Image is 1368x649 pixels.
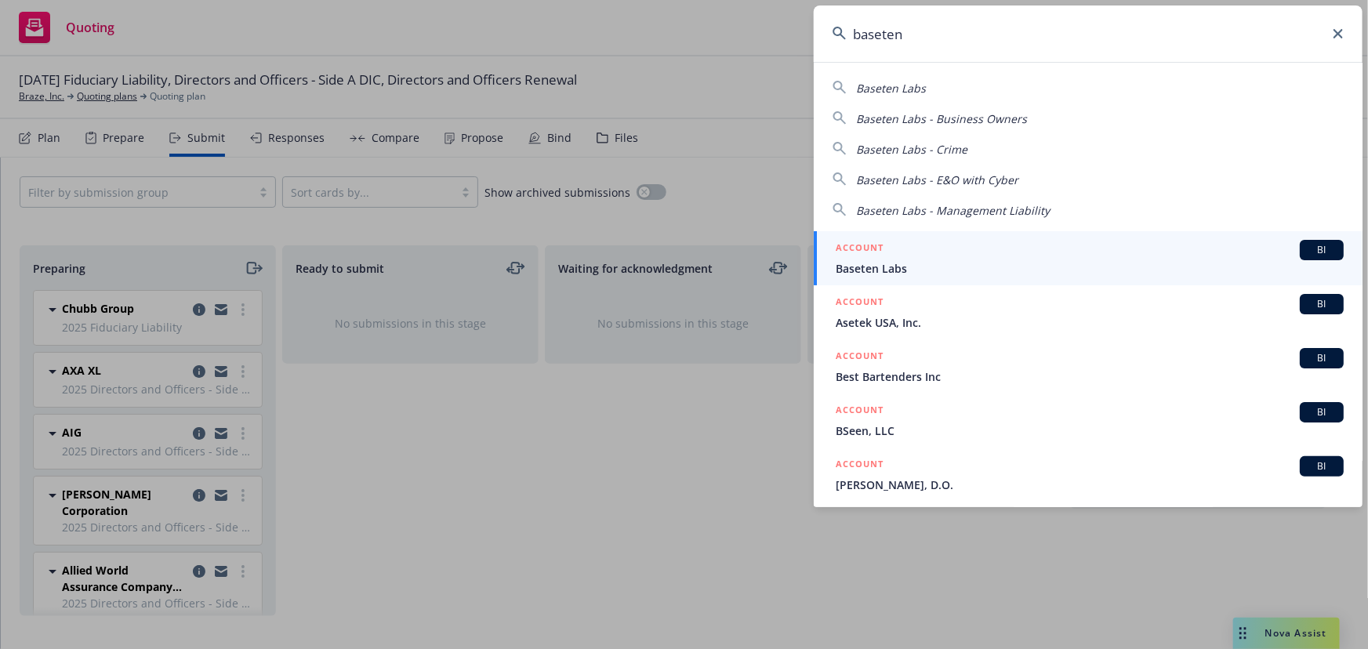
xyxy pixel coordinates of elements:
[1306,243,1337,257] span: BI
[836,477,1344,493] span: [PERSON_NAME], D.O.
[1306,459,1337,473] span: BI
[836,456,884,475] h5: ACCOUNT
[836,314,1344,331] span: Asetek USA, Inc.
[814,448,1363,502] a: ACCOUNTBI[PERSON_NAME], D.O.
[856,142,967,157] span: Baseten Labs - Crime
[836,260,1344,277] span: Baseten Labs
[836,294,884,313] h5: ACCOUNT
[836,348,884,367] h5: ACCOUNT
[1306,405,1337,419] span: BI
[814,5,1363,62] input: Search...
[856,111,1027,126] span: Baseten Labs - Business Owners
[836,422,1344,439] span: BSeen, LLC
[836,368,1344,385] span: Best Bartenders Inc
[814,393,1363,448] a: ACCOUNTBIBSeen, LLC
[1306,297,1337,311] span: BI
[836,402,884,421] h5: ACCOUNT
[856,203,1050,218] span: Baseten Labs - Management Liability
[836,240,884,259] h5: ACCOUNT
[814,285,1363,339] a: ACCOUNTBIAsetek USA, Inc.
[1306,351,1337,365] span: BI
[856,81,926,96] span: Baseten Labs
[856,172,1018,187] span: Baseten Labs - E&O with Cyber
[814,231,1363,285] a: ACCOUNTBIBaseten Labs
[814,339,1363,393] a: ACCOUNTBIBest Bartenders Inc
